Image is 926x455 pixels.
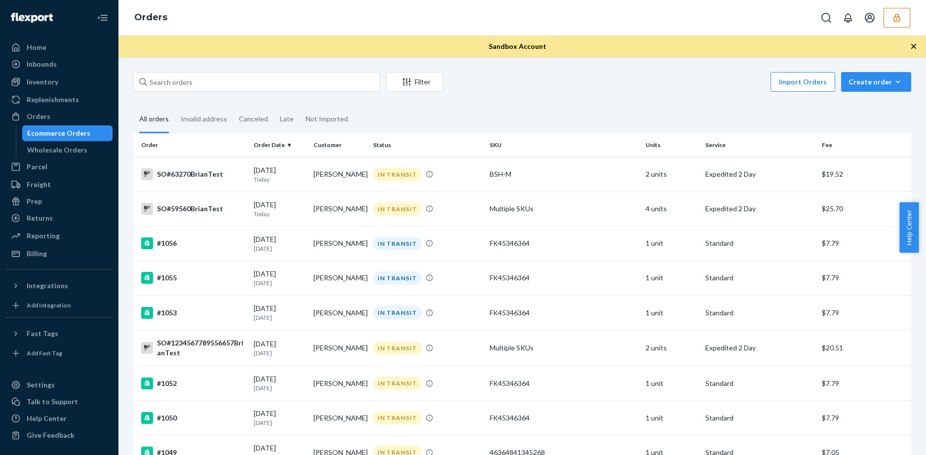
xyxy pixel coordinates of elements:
[6,109,113,124] a: Orders
[705,413,814,423] p: Standard
[373,411,422,424] div: IN TRANSIT
[254,200,306,218] div: [DATE]
[373,377,422,390] div: IN TRANSIT
[701,133,818,157] th: Service
[27,249,47,259] div: Billing
[27,301,71,309] div: Add Integration
[818,226,911,261] td: $7.79
[141,203,246,215] div: SO#59560BrianTest
[306,106,348,132] div: Not Imported
[27,162,47,172] div: Parcel
[705,238,814,248] p: Standard
[254,165,306,184] div: [DATE]
[642,330,701,366] td: 2 units
[141,168,246,180] div: SO#63270BrianTest
[849,77,904,87] div: Create order
[486,133,641,157] th: SKU
[27,196,42,206] div: Prep
[642,296,701,330] td: 1 unit
[6,159,113,175] a: Parcel
[27,213,53,223] div: Returns
[642,191,701,226] td: 4 units
[841,72,911,92] button: Create order
[139,106,169,133] div: All orders
[313,141,365,149] div: Customer
[373,202,422,216] div: IN TRANSIT
[818,366,911,401] td: $7.79
[254,279,306,287] p: [DATE]
[899,202,919,253] button: Help Center
[254,234,306,253] div: [DATE]
[6,427,113,443] button: Give Feedback
[309,366,369,401] td: [PERSON_NAME]
[386,72,443,92] button: Filter
[126,3,175,32] ol: breadcrumbs
[373,306,422,319] div: IN TRANSIT
[490,273,637,283] div: FK45346364
[254,175,306,184] p: Today
[373,341,422,355] div: IN TRANSIT
[141,338,246,358] div: SO#1234567789556657BrianTest
[369,133,486,157] th: Status
[490,308,637,318] div: FK45346364
[490,238,637,248] div: FK45346364
[254,374,306,392] div: [DATE]
[254,269,306,287] div: [DATE]
[27,95,79,105] div: Replenishments
[705,273,814,283] p: Standard
[386,77,443,87] div: Filter
[6,228,113,244] a: Reporting
[133,72,380,92] input: Search orders
[309,226,369,261] td: [PERSON_NAME]
[93,8,113,28] button: Close Navigation
[490,413,637,423] div: FK45346364
[6,298,113,313] a: Add Integration
[27,329,58,339] div: Fast Tags
[6,326,113,341] button: Fast Tags
[254,210,306,218] p: Today
[6,345,113,361] a: Add Fast Tag
[254,244,306,253] p: [DATE]
[133,133,250,157] th: Order
[309,261,369,295] td: [PERSON_NAME]
[860,8,880,28] button: Open account menu
[6,210,113,226] a: Returns
[27,59,57,69] div: Inbounds
[11,13,53,23] img: Flexport logo
[6,394,113,410] button: Talk to Support
[6,56,113,72] a: Inbounds
[6,278,113,294] button: Integrations
[27,77,58,87] div: Inventory
[373,237,422,250] div: IN TRANSIT
[705,343,814,353] p: Expedited 2 Day
[705,204,814,214] p: Expedited 2 Day
[818,401,911,435] td: $7.79
[309,330,369,366] td: [PERSON_NAME]
[816,8,836,28] button: Open Search Box
[6,193,113,209] a: Prep
[309,401,369,435] td: [PERSON_NAME]
[642,401,701,435] td: 1 unit
[141,378,246,389] div: #1052
[373,271,422,285] div: IN TRANSIT
[254,409,306,427] div: [DATE]
[6,411,113,426] a: Help Center
[490,379,637,388] div: FK45346364
[705,169,814,179] p: Expedited 2 Day
[141,412,246,424] div: #1050
[6,39,113,55] a: Home
[27,180,51,190] div: Freight
[6,246,113,262] a: Billing
[27,42,46,52] div: Home
[818,191,911,226] td: $25.70
[6,377,113,393] a: Settings
[6,74,113,90] a: Inventory
[642,261,701,295] td: 1 unit
[642,133,701,157] th: Units
[309,296,369,330] td: [PERSON_NAME]
[141,237,246,249] div: #1056
[27,112,50,121] div: Orders
[818,330,911,366] td: $20.51
[141,307,246,319] div: #1053
[309,157,369,191] td: [PERSON_NAME]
